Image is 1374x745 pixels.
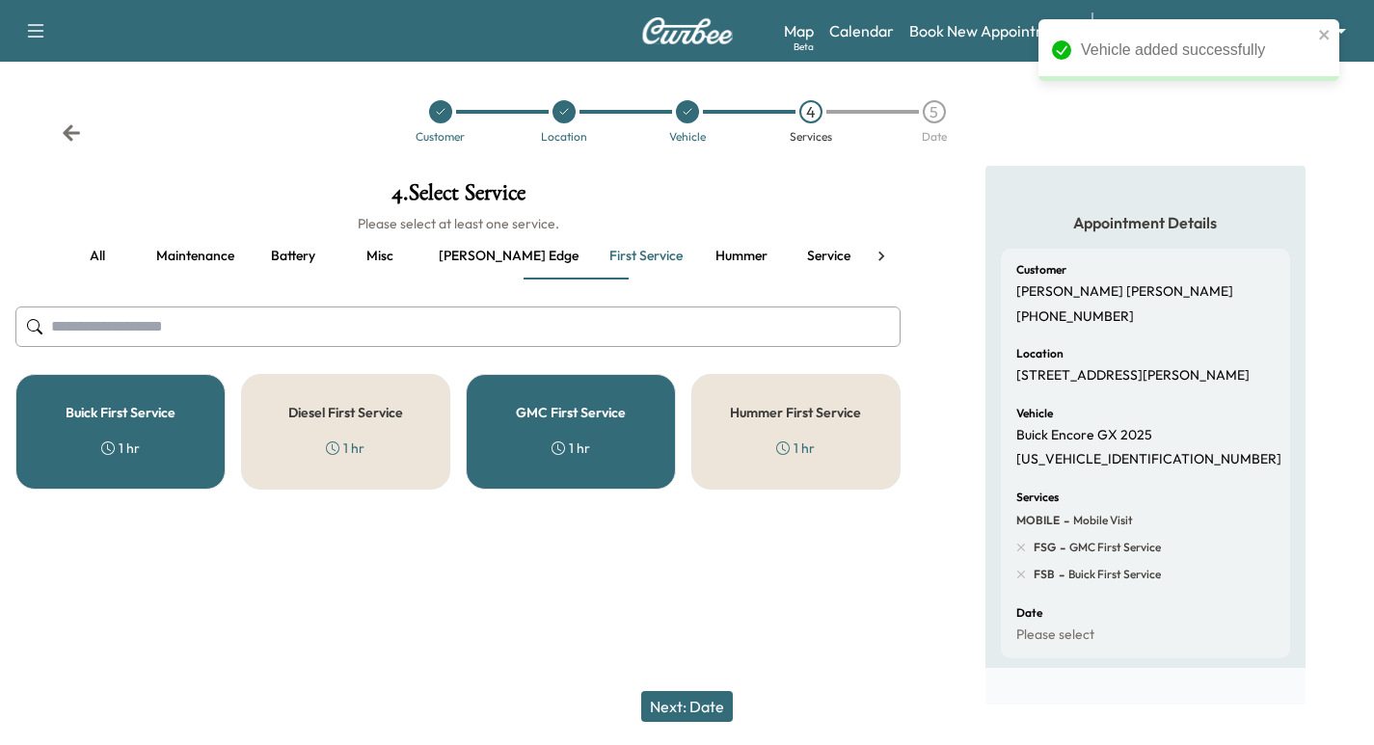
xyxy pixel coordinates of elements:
h5: Appointment Details [1001,212,1290,233]
button: Hummer [698,233,785,279]
a: Book New Appointment [909,19,1072,42]
div: 1 hr [101,439,140,458]
div: 1 hr [776,439,815,458]
div: Beta [794,40,814,54]
div: 4 [799,100,822,123]
p: [STREET_ADDRESS][PERSON_NAME] [1016,367,1250,385]
h5: Hummer First Service [730,406,861,419]
a: MapBeta [784,19,814,42]
button: First service [594,233,698,279]
div: 5 [923,100,946,123]
button: Misc [337,233,423,279]
span: - [1056,538,1065,557]
h6: Customer [1016,264,1066,276]
div: Vehicle [669,131,706,143]
p: Buick Encore GX 2025 [1016,427,1152,444]
p: Please select [1016,626,1094,644]
span: GMC First Service [1065,540,1161,555]
div: Back [62,123,81,143]
span: Buick First Service [1064,567,1161,582]
h1: 4 . Select Service [15,181,901,214]
h6: Location [1016,348,1064,359]
div: Location [541,131,587,143]
button: Maintenance [141,233,250,279]
span: Mobile Visit [1069,513,1133,528]
button: Battery [250,233,337,279]
h5: GMC First Service [516,406,626,419]
span: - [1055,565,1064,584]
img: Curbee Logo [641,17,734,44]
div: Date [922,131,947,143]
button: Service [785,233,872,279]
h6: Please select at least one service. [15,214,901,233]
span: FSB [1034,567,1055,582]
h5: Diesel First Service [288,406,403,419]
h6: Vehicle [1016,408,1053,419]
a: Calendar [829,19,894,42]
div: Customer [416,131,465,143]
div: Services [790,131,832,143]
div: 1 hr [552,439,590,458]
h6: Date [1016,607,1042,619]
p: [US_VEHICLE_IDENTIFICATION_NUMBER] [1016,451,1281,468]
p: [PERSON_NAME] [PERSON_NAME] [1016,283,1233,301]
div: 1 hr [326,439,364,458]
h6: Services [1016,492,1059,503]
span: MOBILE [1016,513,1060,528]
button: Next: Date [641,691,733,722]
h5: Buick First Service [66,406,175,419]
button: all [54,233,141,279]
p: [PHONE_NUMBER] [1016,308,1134,326]
div: basic tabs example [54,233,862,279]
button: [PERSON_NAME] edge [423,233,594,279]
span: - [1060,511,1069,530]
span: FSG [1034,540,1056,555]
